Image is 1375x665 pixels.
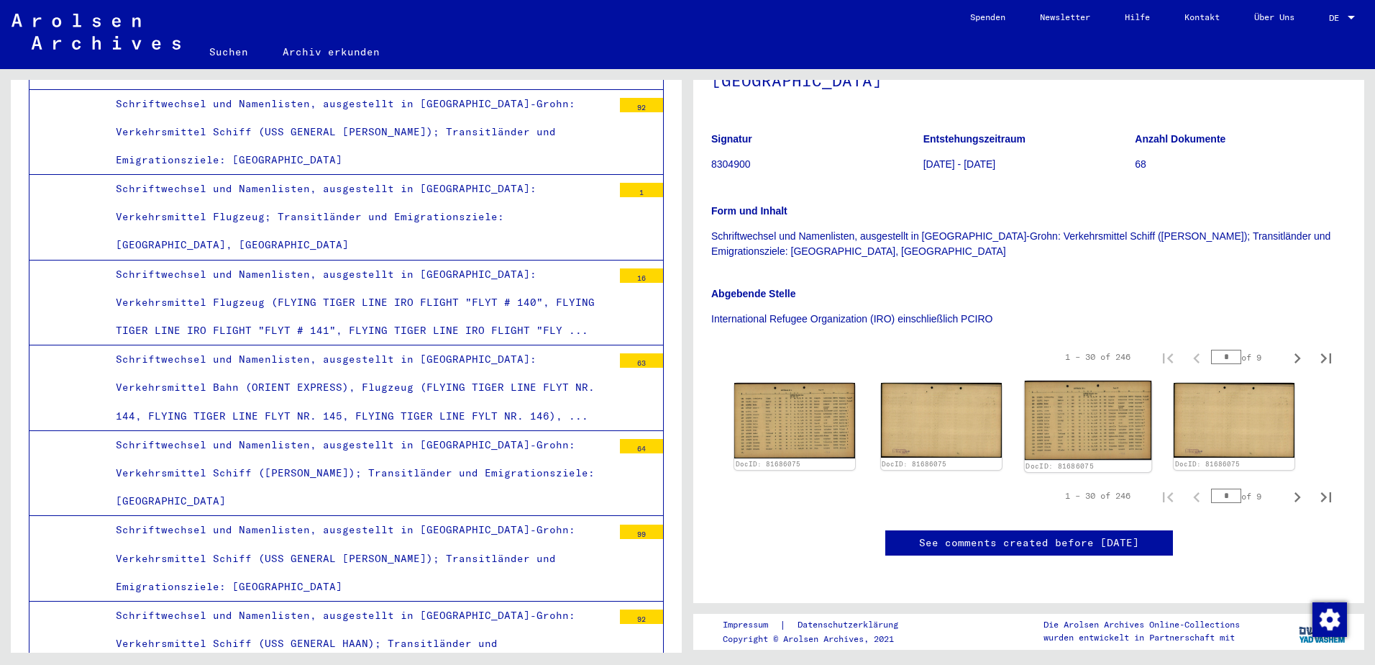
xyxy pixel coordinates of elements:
button: First page [1154,343,1182,371]
div: 99 [620,525,663,539]
p: Copyright © Arolsen Archives, 2021 [723,633,915,646]
div: Schriftwechsel und Namenlisten, ausgestellt in [GEOGRAPHIC_DATA]-Grohn: Verkehrsmittel Schiff (US... [105,516,613,601]
a: DocID: 81686075 [1025,462,1094,471]
a: See comments created before [DATE] [919,535,1139,551]
b: Anzahl Dokumente [1135,133,1225,145]
a: Datenschutzerklärung [786,617,915,633]
button: Next page [1283,481,1312,510]
div: Schriftwechsel und Namenlisten, ausgestellt in [GEOGRAPHIC_DATA]-Grohn: Verkehrsmittel Schiff (US... [105,90,613,175]
b: Abgebende Stelle [711,288,795,299]
img: Arolsen_neg.svg [12,14,181,50]
div: 92 [620,98,663,112]
img: 001.jpg [734,383,855,458]
div: Zustimmung ändern [1312,602,1346,636]
p: Die Arolsen Archives Online-Collections [1043,618,1240,631]
a: Archiv erkunden [265,35,397,69]
div: of 9 [1211,489,1283,503]
img: yv_logo.png [1296,613,1350,649]
div: 64 [620,439,663,453]
a: DocID: 81686075 [1175,460,1240,468]
div: of 9 [1211,350,1283,364]
p: Schriftwechsel und Namenlisten, ausgestellt in [GEOGRAPHIC_DATA]-Grohn: Verkehrsmittel Schiff ([P... [711,229,1346,259]
p: [DATE] - [DATE] [923,157,1135,172]
p: 8304900 [711,157,923,172]
button: Previous page [1182,343,1211,371]
button: Last page [1312,481,1340,510]
div: 1 [620,183,663,197]
div: 1 – 30 of 246 [1065,350,1130,363]
div: 16 [620,268,663,283]
b: Signatur [711,133,752,145]
div: Schriftwechsel und Namenlisten, ausgestellt in [GEOGRAPHIC_DATA]: Verkehrsmittel Flugzeug; Transi... [105,175,613,260]
img: 002.jpg [881,383,1002,458]
div: Schriftwechsel und Namenlisten, ausgestellt in [GEOGRAPHIC_DATA]: Verkehrsmittel Flugzeug (FLYING... [105,261,613,345]
b: Entstehungszeitraum [923,133,1025,145]
a: DocID: 81686075 [736,460,800,468]
button: Previous page [1182,481,1211,510]
button: Last page [1312,343,1340,371]
b: Form und Inhalt [711,205,787,217]
span: DE [1329,13,1345,23]
p: International Refugee Organization (IRO) einschließlich PCIRO [711,312,1346,327]
div: Schriftwechsel und Namenlisten, ausgestellt in [GEOGRAPHIC_DATA]: Verkehrsmittel Bahn (ORIENT EXP... [105,345,613,430]
p: wurden entwickelt in Partnerschaft mit [1043,631,1240,644]
a: Suchen [192,35,265,69]
div: 1 – 30 of 246 [1065,489,1130,502]
a: Impressum [723,617,780,633]
img: 002.jpg [1174,383,1294,458]
img: 001.jpg [1024,381,1151,460]
div: 63 [620,353,663,368]
button: Next page [1283,343,1312,371]
div: | [723,617,915,633]
img: Zustimmung ändern [1312,602,1347,637]
p: 68 [1135,157,1346,172]
button: First page [1154,481,1182,510]
a: DocID: 81686075 [882,460,946,468]
div: Schriftwechsel und Namenlisten, ausgestellt in [GEOGRAPHIC_DATA]-Grohn: Verkehrsmittel Schiff ([P... [105,431,613,516]
div: 92 [620,610,663,624]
